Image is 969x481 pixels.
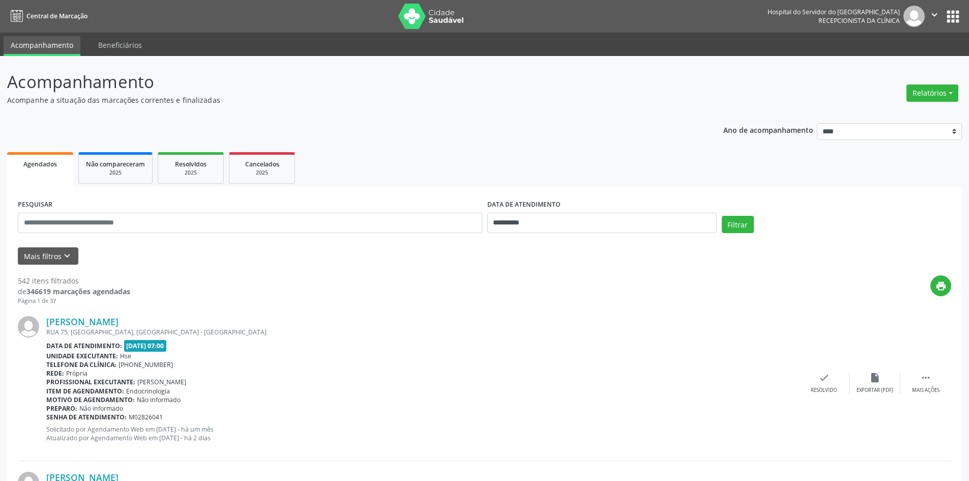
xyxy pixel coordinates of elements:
span: [PERSON_NAME] [137,378,186,386]
span: Resolvidos [175,160,207,168]
button:  [925,6,944,27]
label: PESQUISAR [18,197,52,213]
img: img [903,6,925,27]
b: Item de agendamento: [46,387,124,395]
span: [DATE] 07:00 [124,340,167,352]
img: img [18,316,39,337]
p: Acompanhe a situação das marcações correntes e finalizadas [7,95,676,105]
i:  [920,372,931,383]
b: Preparo: [46,404,77,413]
b: Unidade executante: [46,352,118,360]
span: Não informado [79,404,123,413]
span: Não informado [137,395,181,404]
b: Rede: [46,369,64,378]
i: check [818,372,830,383]
span: M02826041 [129,413,163,421]
span: Hse [120,352,131,360]
div: Mais ações [912,387,939,394]
a: [PERSON_NAME] [46,316,119,327]
span: Agendados [23,160,57,168]
strong: 346619 marcações agendadas [26,287,130,296]
p: Acompanhamento [7,69,676,95]
div: de [18,286,130,297]
button: Mais filtroskeyboard_arrow_down [18,247,78,265]
span: Cancelados [245,160,279,168]
div: 542 itens filtrados [18,275,130,286]
button: Relatórios [906,84,958,102]
div: 2025 [165,169,216,177]
span: Central de Marcação [26,12,87,20]
a: Central de Marcação [7,8,87,24]
span: [PHONE_NUMBER] [119,360,173,369]
button: Filtrar [722,216,754,233]
b: Senha de atendimento: [46,413,127,421]
b: Profissional executante: [46,378,135,386]
div: 2025 [86,169,145,177]
p: Ano de acompanhamento [723,123,813,136]
button: apps [944,8,962,25]
div: Página 1 de 37 [18,297,130,305]
div: RUA 75, [GEOGRAPHIC_DATA], [GEOGRAPHIC_DATA] - [GEOGRAPHIC_DATA] [46,328,799,336]
button: print [930,275,951,296]
div: Hospital do Servidor do [GEOGRAPHIC_DATA] [768,8,900,16]
span: Não compareceram [86,160,145,168]
i:  [929,9,940,20]
b: Motivo de agendamento: [46,395,135,404]
a: Acompanhamento [4,36,80,56]
i: insert_drive_file [869,372,880,383]
p: Solicitado por Agendamento Web em [DATE] - há um mês Atualizado por Agendamento Web em [DATE] - h... [46,425,799,442]
i: print [935,280,947,292]
div: 2025 [237,169,287,177]
span: Recepcionista da clínica [818,16,900,25]
div: Exportar (PDF) [857,387,893,394]
label: DATA DE ATENDIMENTO [487,197,561,213]
span: Própria [66,369,87,378]
div: Resolvido [811,387,837,394]
span: Endocrinologia [126,387,170,395]
b: Data de atendimento: [46,342,122,350]
b: Telefone da clínica: [46,360,116,369]
a: Beneficiários [91,36,149,54]
i: keyboard_arrow_down [62,250,73,262]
